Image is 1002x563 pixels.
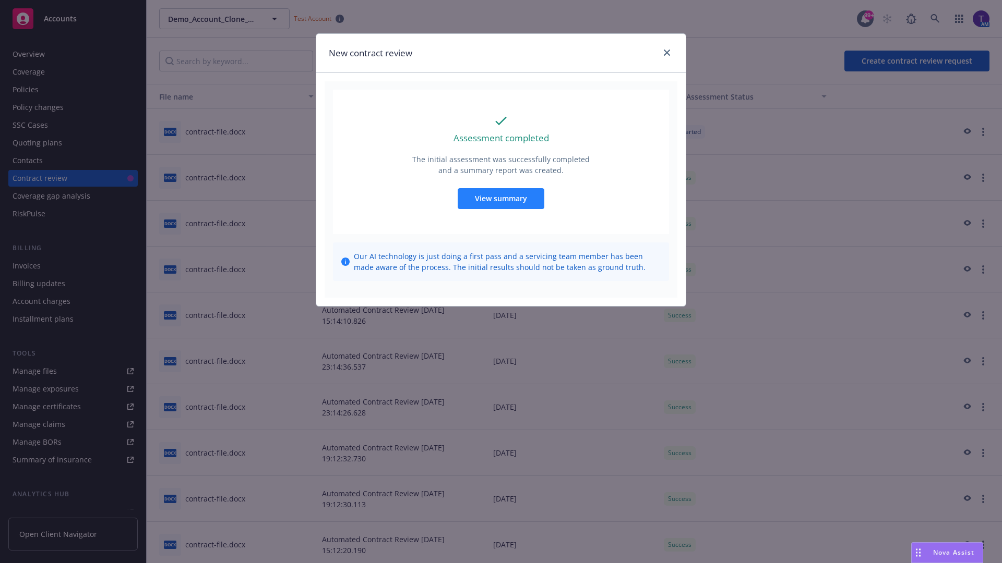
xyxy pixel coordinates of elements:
span: View summary [475,193,527,203]
h1: New contract review [329,46,412,60]
button: View summary [458,188,544,209]
span: Our AI technology is just doing a first pass and a servicing team member has been made aware of t... [354,251,661,273]
p: The initial assessment was successfully completed and a summary report was created. [411,154,591,176]
button: Nova Assist [911,542,983,563]
span: Nova Assist [933,548,974,557]
div: Drag to move [912,543,925,562]
p: Assessment completed [454,131,549,145]
a: close [661,46,673,59]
